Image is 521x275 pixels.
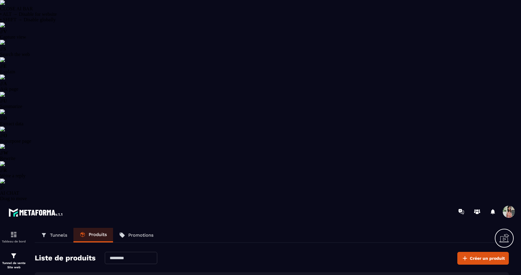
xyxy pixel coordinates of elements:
[10,231,17,238] img: formation
[457,252,509,265] button: Créer un produit
[470,255,505,261] span: Créer un produit
[2,261,26,270] p: Tunnel de vente Site web
[2,226,26,248] a: formationformationTableau de bord
[89,232,107,237] p: Produits
[73,228,113,242] a: Produits
[113,228,160,242] a: Promotions
[2,240,26,243] p: Tableau de bord
[128,232,154,238] p: Promotions
[50,232,67,238] p: Tunnels
[2,248,26,274] a: formationformationTunnel de vente Site web
[35,228,73,242] a: Tunnels
[9,207,63,218] img: logo
[10,252,17,259] img: formation
[35,252,96,265] h2: Liste de produits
